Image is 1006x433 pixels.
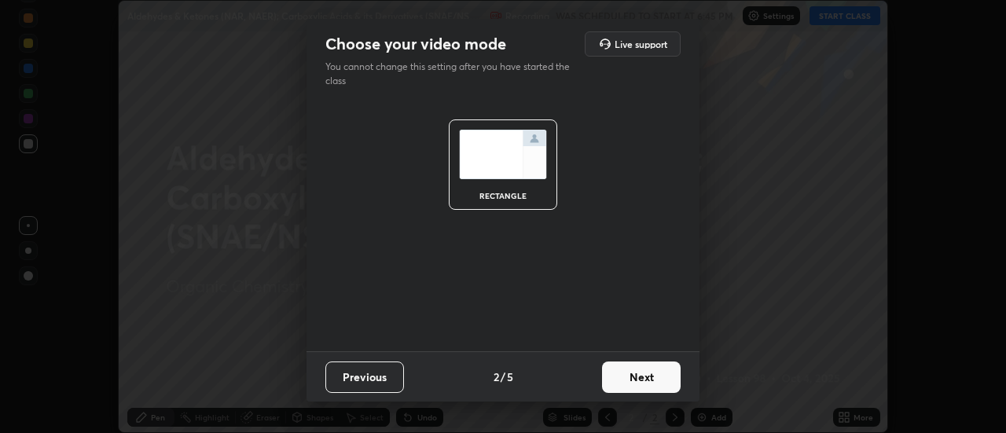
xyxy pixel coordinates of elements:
h2: Choose your video mode [325,34,506,54]
h4: 2 [494,369,499,385]
p: You cannot change this setting after you have started the class [325,60,580,88]
img: normalScreenIcon.ae25ed63.svg [459,130,547,179]
button: Next [602,361,681,393]
h4: 5 [507,369,513,385]
h5: Live support [615,39,667,49]
div: rectangle [472,192,534,200]
h4: / [501,369,505,385]
button: Previous [325,361,404,393]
